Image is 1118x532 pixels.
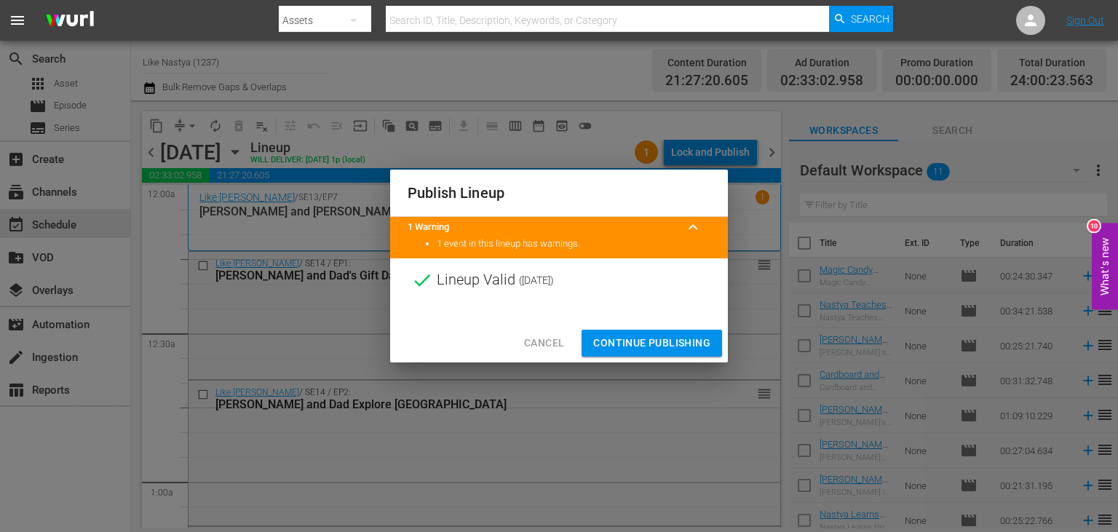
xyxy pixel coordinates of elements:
[408,221,675,234] title: 1 Warning
[675,210,710,245] button: keyboard_arrow_up
[1092,223,1118,309] button: Open Feedback Widget
[512,330,576,357] button: Cancel
[851,6,889,32] span: Search
[408,181,710,205] h2: Publish Lineup
[519,269,554,291] span: ( [DATE] )
[437,237,710,251] li: 1 event in this lineup has warnings.
[9,12,26,29] span: menu
[684,218,702,236] span: keyboard_arrow_up
[582,330,722,357] button: Continue Publishing
[1066,15,1104,26] a: Sign Out
[390,258,728,302] div: Lineup Valid
[524,334,564,352] span: Cancel
[35,4,105,38] img: ans4CAIJ8jUAAAAAAAAAAAAAAAAAAAAAAAAgQb4GAAAAAAAAAAAAAAAAAAAAAAAAJMjXAAAAAAAAAAAAAAAAAAAAAAAAgAT5G...
[1088,220,1100,231] div: 10
[593,334,710,352] span: Continue Publishing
